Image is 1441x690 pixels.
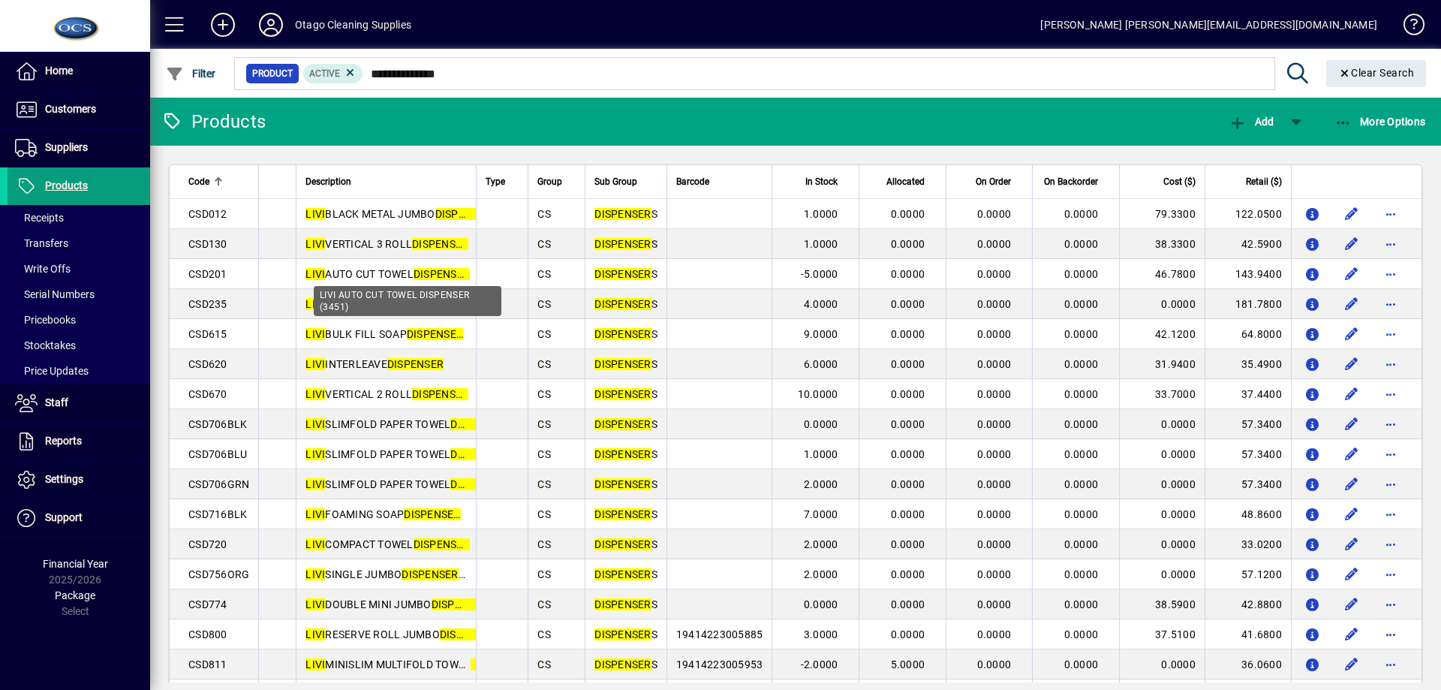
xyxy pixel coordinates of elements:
[188,448,247,460] span: CSD706BLU
[188,538,227,550] span: CSD720
[977,598,1012,610] span: 0.0000
[486,173,519,190] div: Type
[1379,292,1403,316] button: More options
[162,60,220,87] button: Filter
[8,282,150,307] a: Serial Numbers
[8,256,150,282] a: Write Offs
[1064,388,1099,400] span: 0.0000
[537,298,551,310] span: CS
[977,448,1012,460] span: 0.0000
[804,628,838,640] span: 3.0000
[1119,589,1205,619] td: 38.5900
[188,328,227,340] span: CSD615
[1205,409,1291,439] td: 57.3400
[43,558,108,570] span: Financial Year
[1119,499,1205,529] td: 0.0000
[305,358,325,370] em: LIVI
[450,478,507,490] em: DISPENSER
[305,628,496,640] span: RESERVE ROLL JUMBO
[414,268,470,280] em: DISPENSER
[537,538,551,550] span: CS
[1340,592,1364,616] button: Edit
[977,568,1012,580] span: 0.0000
[977,208,1012,220] span: 0.0000
[537,328,551,340] span: CS
[891,208,925,220] span: 0.0000
[594,173,637,190] span: Sub Group
[594,268,651,280] em: DISPENSER
[305,598,325,610] em: LIVI
[407,328,463,340] em: DISPENSER
[188,508,247,520] span: CSD716BLK
[594,628,657,640] span: S
[305,568,325,580] em: LIVI
[252,66,293,81] span: Product
[1379,652,1403,676] button: More options
[804,298,838,310] span: 4.0000
[804,328,838,340] span: 9.0000
[594,508,651,520] em: DISPENSER
[305,478,325,490] em: LIVI
[537,388,551,400] span: CS
[1205,349,1291,379] td: 35.4900
[45,473,83,485] span: Settings
[305,538,325,550] em: LIVI
[15,339,76,351] span: Stocktakes
[1064,328,1099,340] span: 0.0000
[594,478,651,490] em: DISPENSER
[305,508,325,520] em: LIVI
[188,478,249,490] span: CSD706GRN
[8,461,150,499] a: Settings
[305,298,325,310] em: LIVI
[1119,259,1205,289] td: 46.7800
[1340,442,1364,466] button: Edit
[1119,379,1205,409] td: 33.7000
[188,173,249,190] div: Code
[8,53,150,90] a: Home
[1064,628,1099,640] span: 0.0000
[188,298,227,310] span: CSD235
[305,328,487,340] span: BULK FILL SOAP 1LTR
[1379,382,1403,406] button: More options
[414,538,470,550] em: DISPENSER
[537,598,551,610] span: CS
[188,173,209,190] span: Code
[1119,619,1205,649] td: 37.5100
[8,333,150,358] a: Stocktakes
[8,205,150,231] a: Receipts
[404,508,460,520] em: DISPENSER
[45,435,82,447] span: Reports
[1205,379,1291,409] td: 37.4400
[1326,60,1427,87] button: Clear
[305,448,325,460] em: LIVI
[1205,199,1291,229] td: 122.0500
[1340,412,1364,436] button: Edit
[594,538,651,550] em: DISPENSER
[537,568,551,580] span: CS
[309,68,340,79] span: Active
[1379,412,1403,436] button: More options
[804,568,838,580] span: 2.0000
[1119,229,1205,259] td: 38.3300
[1379,532,1403,556] button: More options
[188,628,227,640] span: CSD800
[537,268,551,280] span: CS
[1340,652,1364,676] button: Edit
[15,314,76,326] span: Pricebooks
[15,288,95,300] span: Serial Numbers
[886,173,925,190] span: Allocated
[45,511,83,523] span: Support
[450,418,507,430] em: DISPENSER
[537,173,576,190] div: Group
[594,508,657,520] span: S
[1119,439,1205,469] td: 0.0000
[305,208,325,220] em: LIVI
[594,598,657,610] span: S
[804,418,838,430] span: 0.0000
[8,307,150,333] a: Pricebooks
[1331,108,1430,135] button: More Options
[804,598,838,610] span: 0.0000
[537,448,551,460] span: CS
[804,538,838,550] span: 2.0000
[295,13,411,37] div: Otago Cleaning Supplies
